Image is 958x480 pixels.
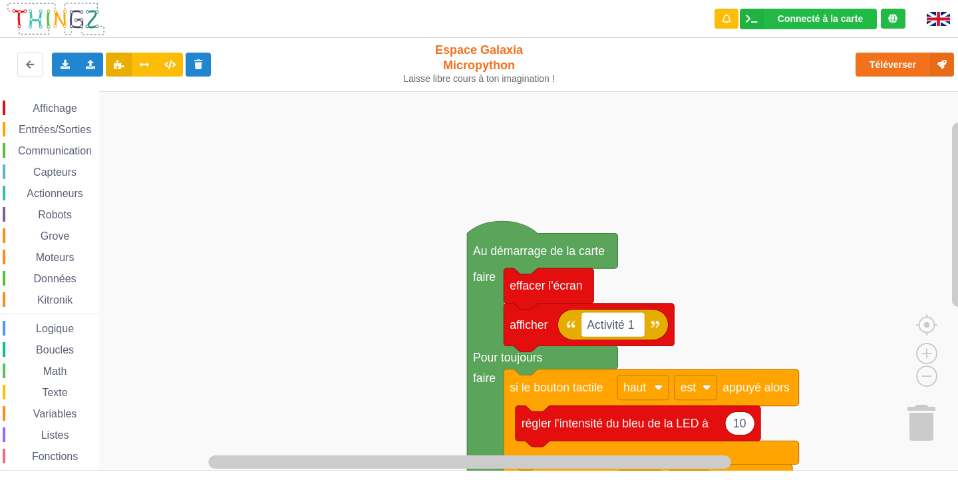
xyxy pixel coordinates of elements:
[473,270,496,284] text: faire
[522,417,709,430] text: régler l'intensité du bleu de la LED à
[35,294,75,306] span: Kitronik
[6,1,106,37] img: thingz_logo.png
[623,381,646,394] text: haut
[34,323,76,334] span: Logique
[681,381,697,394] text: est
[17,124,93,135] span: Entrées/Sorties
[39,429,71,441] span: Listes
[34,252,77,263] span: Moteurs
[31,408,79,419] span: Variables
[398,43,561,85] div: Espace Galaxia Micropython
[856,53,954,77] button: Téléverser
[398,73,561,85] div: Laisse libre cours à ton imagination !
[587,318,634,332] text: Activité 1
[510,318,548,332] text: afficher
[778,14,863,23] div: Connecté à la carte
[473,244,605,258] text: Au démarrage de la carte
[473,371,496,385] text: faire
[31,103,79,114] span: Affichage
[34,344,76,356] span: Boucles
[722,381,790,394] text: appuyé alors
[36,209,74,220] span: Robots
[473,351,543,364] text: Pour toujours
[40,387,69,398] span: Texte
[16,145,94,156] span: Communication
[31,166,79,178] span: Capteurs
[39,230,72,242] span: Grove
[30,451,80,462] span: Fonctions
[881,9,905,29] div: Tu es connecté au serveur de création de Thingz
[510,381,603,394] text: si le bouton tactile
[41,365,69,377] span: Math
[25,188,85,199] span: Actionneurs
[510,280,582,293] text: effacer l'écran
[927,12,950,26] img: gb.png
[740,9,877,29] div: Ta base fonctionne bien !
[32,273,79,284] span: Données
[733,417,746,430] text: 10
